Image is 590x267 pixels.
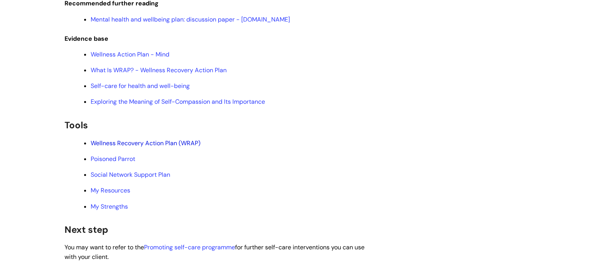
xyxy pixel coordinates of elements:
a: Wellness Action Plan - Mind [91,50,169,58]
a: Social Network Support Plan [91,171,170,179]
a: What Is WRAP? - Wellness Recovery Action Plan [91,66,227,74]
span: Next step [65,224,108,235]
a: My Strengths [91,202,128,211]
span: Tools [65,119,88,131]
a: Wellness Recovery Action Plan (WRAP) [91,139,201,147]
a: Self-care for health and well-being [91,82,190,90]
a: My Resources [91,186,130,194]
a: Exploring the Meaning of Self-Compassion and Its Importance [91,98,265,106]
a: Promoting self-care programme [144,243,235,251]
a: Mental health and wellbeing plan: discussion paper - [DOMAIN_NAME] [91,15,290,23]
span: Evidence base [65,35,108,43]
span: You may want to refer to the for further self-care interventions you can use with your client. [65,243,365,261]
a: Poisoned Parrot [91,155,135,163]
